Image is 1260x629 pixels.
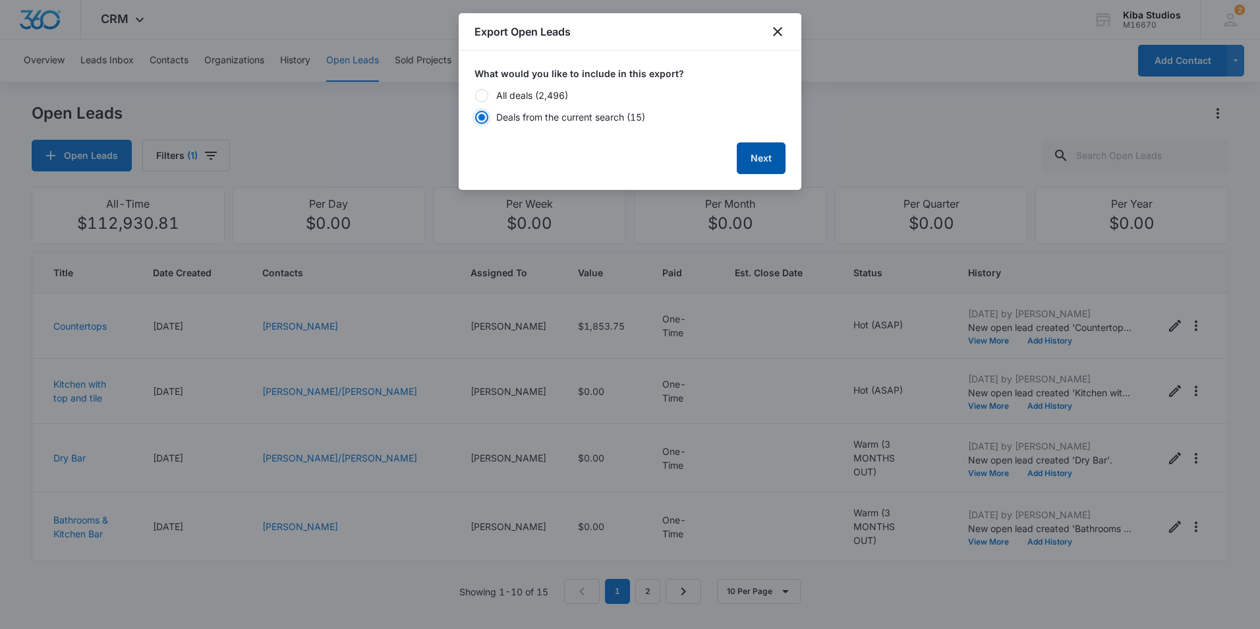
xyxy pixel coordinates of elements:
[496,88,568,102] div: All deals (2,496)
[496,110,645,124] div: Deals from the current search (15)
[474,24,571,40] h1: Export Open Leads
[770,24,786,40] button: close
[737,142,786,174] button: Next
[474,67,786,80] label: What would you like to include in this export?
